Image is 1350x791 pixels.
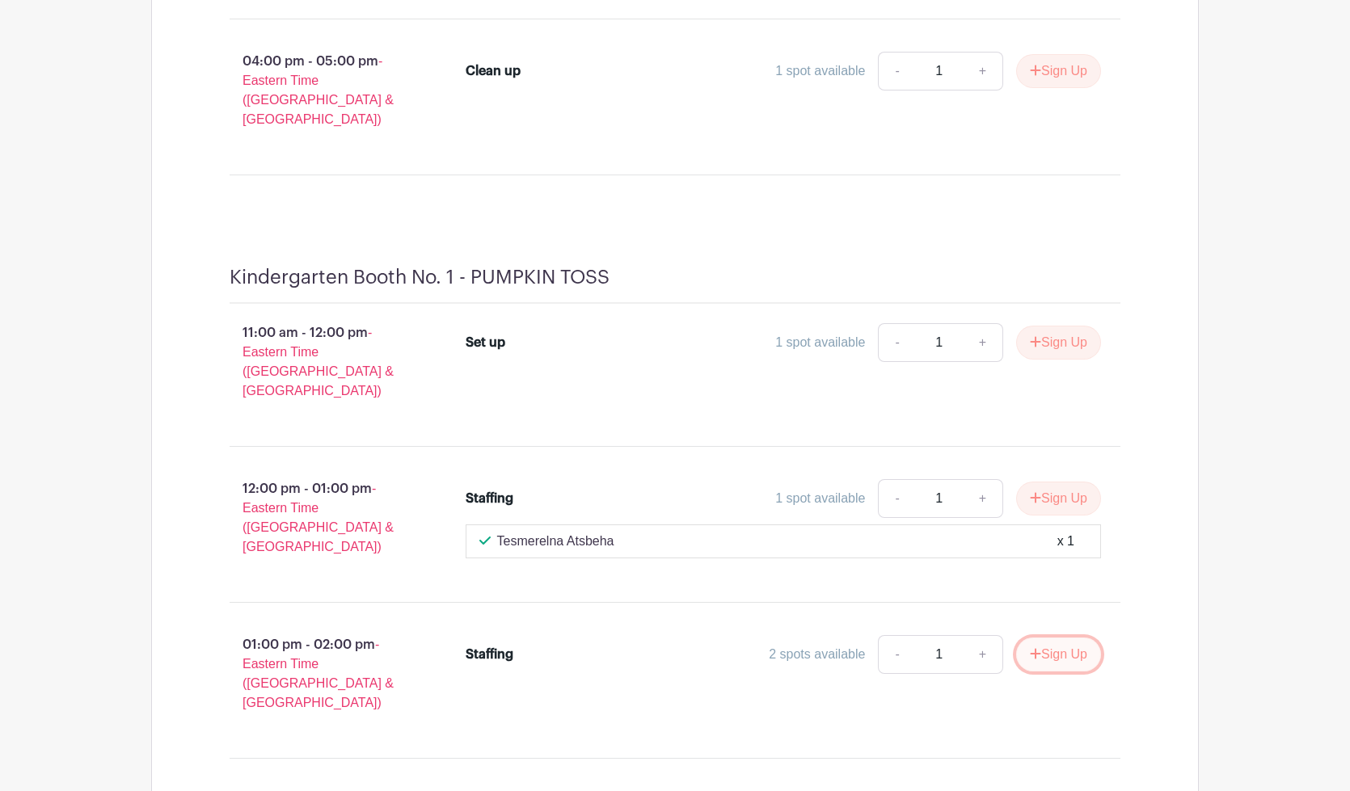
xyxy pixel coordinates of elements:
[878,52,915,90] a: -
[497,532,614,551] p: Tesmerelna Atsbeha
[466,61,521,81] div: Clean up
[204,473,440,563] p: 12:00 pm - 01:00 pm
[466,489,513,508] div: Staffing
[466,645,513,664] div: Staffing
[1016,637,1101,671] button: Sign Up
[1057,532,1074,551] div: x 1
[775,333,865,352] div: 1 spot available
[204,45,440,136] p: 04:00 pm - 05:00 pm
[230,266,610,289] h4: Kindergarten Booth No. 1 - PUMPKIN TOSS
[1016,482,1101,515] button: Sign Up
[878,635,915,674] a: -
[963,52,1003,90] a: +
[204,317,440,407] p: 11:00 am - 12:00 pm
[878,323,915,362] a: -
[963,479,1003,518] a: +
[775,61,865,81] div: 1 spot available
[204,629,440,719] p: 01:00 pm - 02:00 pm
[1016,54,1101,88] button: Sign Up
[963,323,1003,362] a: +
[775,489,865,508] div: 1 spot available
[878,479,915,518] a: -
[466,333,505,352] div: Set up
[1016,326,1101,360] button: Sign Up
[963,635,1003,674] a: +
[769,645,865,664] div: 2 spots available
